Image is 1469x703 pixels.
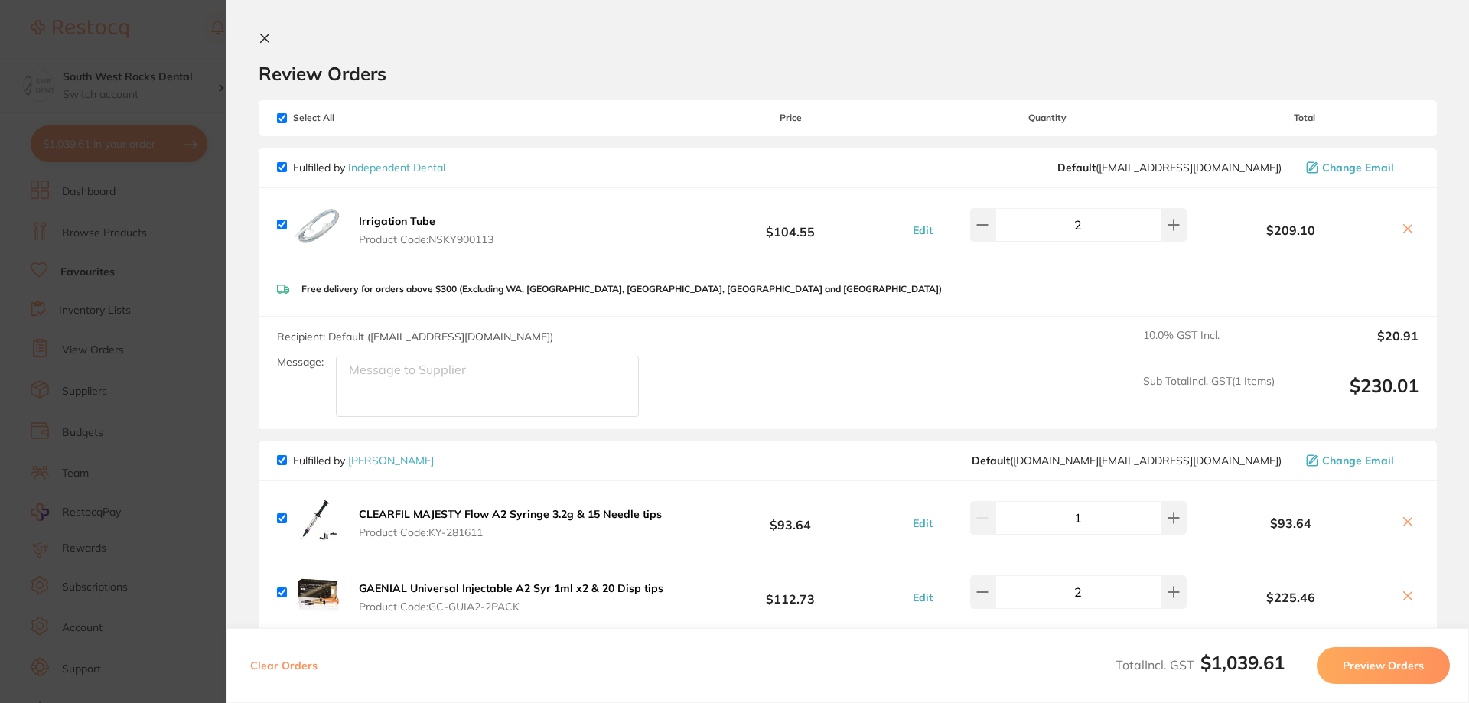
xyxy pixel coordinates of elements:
b: $112.73 [676,578,904,607]
button: CLEARFIL MAJESTY Flow A2 Syringe 3.2g & 15 Needle tips Product Code:KY-281611 [354,507,666,539]
label: Message: [277,356,324,369]
b: Irrigation Tube [359,214,435,228]
b: CLEARFIL MAJESTY Flow A2 Syringe 3.2g & 15 Needle tips [359,507,662,521]
button: Change Email [1301,454,1419,467]
span: customer.care@henryschein.com.au [972,454,1282,467]
b: Default [972,454,1010,467]
button: Irrigation Tube Product Code:NSKY900113 [354,214,498,246]
b: Default [1057,161,1096,174]
b: $225.46 [1191,591,1391,604]
span: Product Code: NSKY900113 [359,233,493,246]
span: Quantity [905,112,1191,123]
button: Edit [908,591,937,604]
span: Price [676,112,904,123]
a: Independent Dental [348,161,445,174]
img: Yjg2bWJvMw [293,568,342,617]
img: cjRuOW90cA [293,200,342,249]
b: $209.10 [1191,223,1391,237]
span: Select All [277,112,430,123]
a: [PERSON_NAME] [348,454,434,467]
button: Clear Orders [246,647,322,684]
b: $104.55 [676,210,904,239]
output: $20.91 [1287,329,1419,363]
p: Fulfilled by [293,161,445,174]
span: Product Code: GC-GUIA2-2PACK [359,600,663,613]
p: Fulfilled by [293,454,434,467]
span: Product Code: KY-281611 [359,526,662,539]
b: GAENIAL Universal Injectable A2 Syr 1ml x2 & 20 Disp tips [359,581,663,595]
span: Total [1191,112,1419,123]
span: Sub Total Incl. GST ( 1 Items) [1143,375,1275,417]
span: Change Email [1322,161,1394,174]
span: orders@independentdental.com.au [1057,161,1282,174]
h2: Review Orders [259,62,1437,85]
span: Change Email [1322,454,1394,467]
button: Edit [908,223,937,237]
b: $93.64 [676,504,904,532]
b: $93.64 [1191,516,1391,530]
button: Preview Orders [1317,647,1450,684]
button: Edit [908,516,937,530]
span: Recipient: Default ( [EMAIL_ADDRESS][DOMAIN_NAME] ) [277,330,553,343]
output: $230.01 [1287,375,1419,417]
button: GAENIAL Universal Injectable A2 Syr 1ml x2 & 20 Disp tips Product Code:GC-GUIA2-2PACK [354,581,668,613]
b: $1,039.61 [1200,651,1285,674]
button: Change Email [1301,161,1419,174]
img: NDI4cWtzbg [293,493,342,542]
span: 10.0 % GST Incl. [1143,329,1275,363]
p: Free delivery for orders above $300 (Excluding WA, [GEOGRAPHIC_DATA], [GEOGRAPHIC_DATA], [GEOGRAP... [301,284,942,295]
span: Total Incl. GST [1116,657,1285,672]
